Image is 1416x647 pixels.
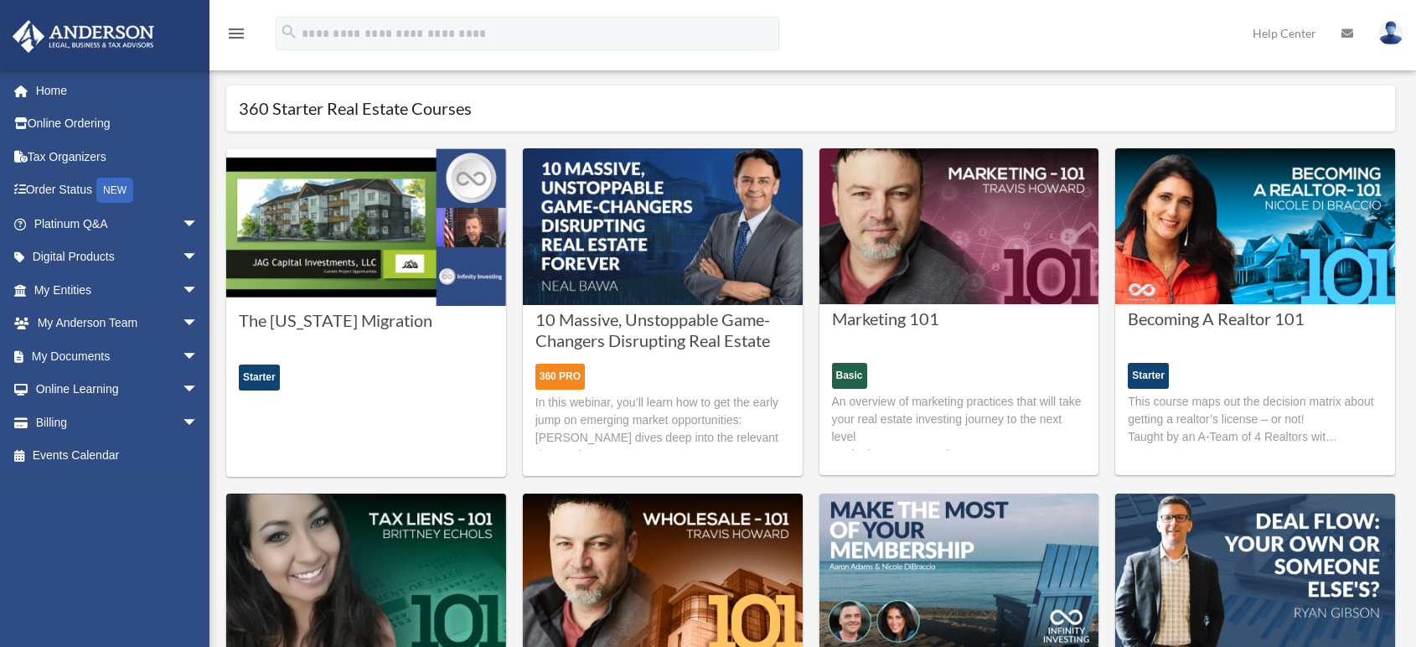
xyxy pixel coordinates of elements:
[12,339,224,373] a: My Documentsarrow_drop_down
[12,273,224,307] a: My Entitiesarrow_drop_down
[182,406,215,440] span: arrow_drop_down
[832,363,867,389] div: Basic
[1128,428,1382,446] p: Taught by an A-Team of 4 Realtors wit…
[819,148,1099,305] img: Marketing 101 Course with Travis Howard
[12,241,224,274] a: Digital Productsarrow_drop_down
[12,439,224,473] a: Events Calendar
[226,29,246,44] a: menu
[12,173,224,208] a: Order StatusNEW
[8,20,159,53] img: Anderson Advisors Platinum Portal
[12,307,224,340] a: My Anderson Teamarrow_drop_down
[12,140,224,173] a: Tax Organizers
[280,23,298,41] i: search
[12,373,224,406] a: Online Learningarrow_drop_down
[226,23,246,44] i: menu
[182,273,215,308] span: arrow_drop_down
[535,394,790,464] p: In this webinar, you’ll learn how to get the early jump on emerging market opportunities: [PERSON...
[832,393,1087,463] p: An overview of marketing practices that will take your real estate investing journey to the next ...
[182,207,215,241] span: arrow_drop_down
[96,178,133,203] div: NEW
[1128,308,1382,350] a: Becoming A Realtor 101
[12,406,224,439] a: Billingarrow_drop_down
[182,307,215,341] span: arrow_drop_down
[535,364,585,390] div: 360 PRO
[832,308,1087,350] a: Marketing 101
[535,309,790,351] a: 10 Massive, Unstoppable Game-Changers Disrupting Real Estate Forever
[182,241,215,275] span: arrow_drop_down
[1128,363,1169,389] div: Starter
[12,107,224,141] a: Online Ordering
[12,74,224,107] a: Home
[239,365,280,391] div: Starter
[239,310,494,352] a: The [US_STATE] Migration
[182,373,215,407] span: arrow_drop_down
[12,207,224,241] a: Platinum Q&Aarrow_drop_down
[1378,21,1403,45] img: User Pic
[182,339,215,374] span: arrow_drop_down
[1128,393,1382,428] p: This course maps out the decision matrix about getting a realtor’s license – or not!
[239,98,1382,118] h1: 360 Starter Real Estate Courses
